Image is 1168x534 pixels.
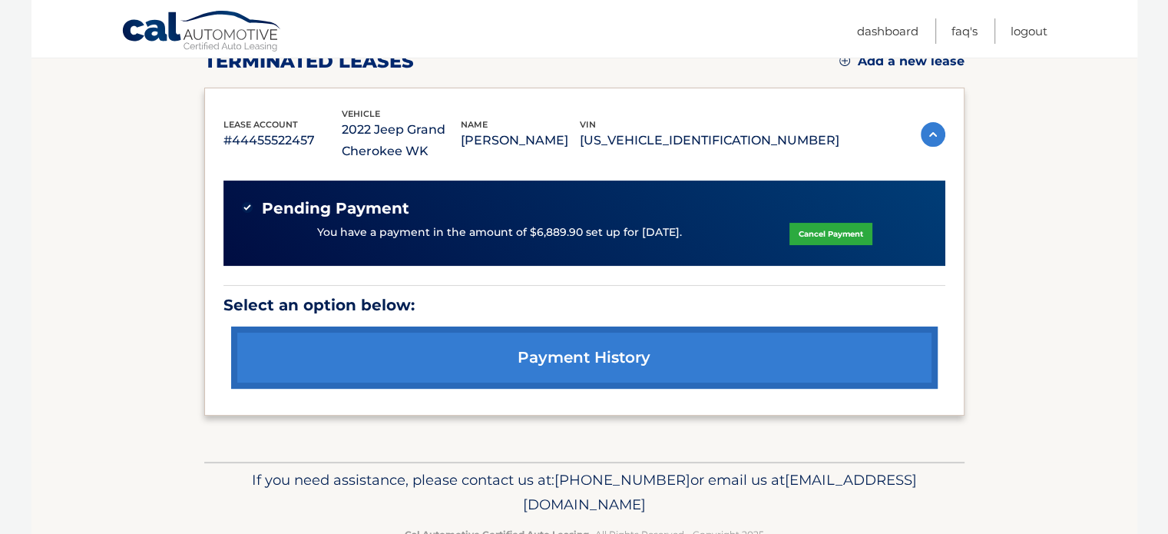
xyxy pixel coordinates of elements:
span: lease account [223,119,298,130]
span: vehicle [342,108,380,119]
span: vin [580,119,596,130]
img: add.svg [839,55,850,66]
span: name [461,119,488,130]
p: 2022 Jeep Grand Cherokee WK [342,119,461,162]
h2: terminated leases [204,50,414,73]
a: Dashboard [857,18,918,44]
a: payment history [231,327,938,389]
a: FAQ's [951,18,978,44]
span: Pending Payment [262,199,409,218]
p: Select an option below: [223,292,945,319]
img: check-green.svg [242,202,253,213]
a: Add a new lease [839,54,965,69]
p: #44455522457 [223,130,342,151]
a: Cal Automotive [121,10,283,55]
p: If you need assistance, please contact us at: or email us at [214,468,955,517]
p: [PERSON_NAME] [461,130,580,151]
p: You have a payment in the amount of $6,889.90 set up for [DATE]. [317,224,682,241]
a: Cancel Payment [789,223,872,245]
p: [US_VEHICLE_IDENTIFICATION_NUMBER] [580,130,839,151]
a: Logout [1011,18,1047,44]
span: [PHONE_NUMBER] [554,471,690,489]
img: accordion-active.svg [921,122,945,147]
span: [EMAIL_ADDRESS][DOMAIN_NAME] [523,471,917,513]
